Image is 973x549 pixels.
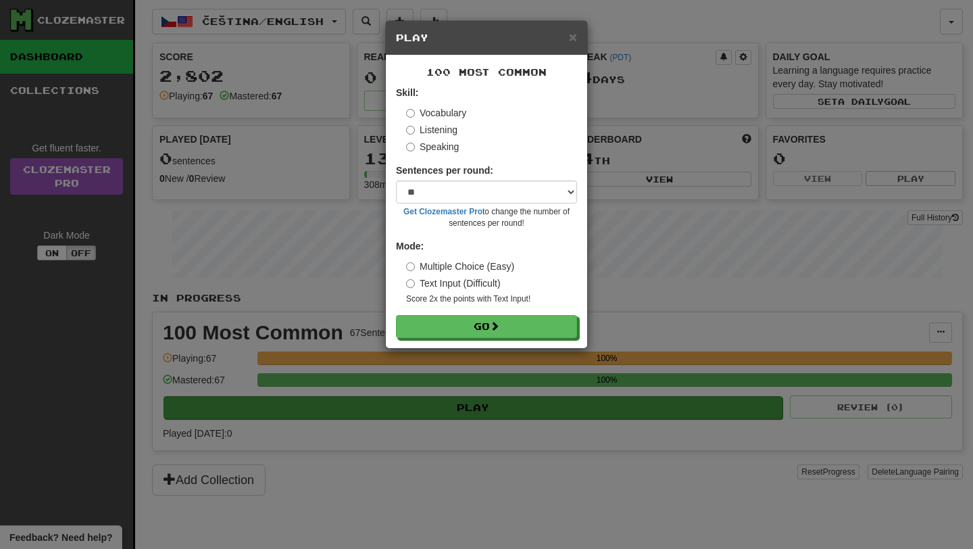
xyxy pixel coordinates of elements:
small: to change the number of sentences per round! [396,206,577,229]
label: Multiple Choice (Easy) [406,260,514,273]
input: Speaking [406,143,415,151]
label: Sentences per round: [396,164,493,177]
input: Listening [406,126,415,135]
strong: Skill: [396,87,418,98]
label: Speaking [406,140,459,153]
label: Text Input (Difficult) [406,277,501,290]
label: Listening [406,123,457,137]
input: Multiple Choice (Easy) [406,262,415,271]
span: 100 Most Common [426,66,547,78]
a: Get Clozemaster Pro [403,207,482,216]
small: Score 2x the points with Text Input ! [406,293,577,305]
h5: Play [396,31,577,45]
button: Close [569,30,577,44]
input: Text Input (Difficult) [406,279,415,288]
input: Vocabulary [406,109,415,118]
label: Vocabulary [406,106,466,120]
span: × [569,29,577,45]
strong: Mode: [396,241,424,252]
button: Go [396,315,577,338]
